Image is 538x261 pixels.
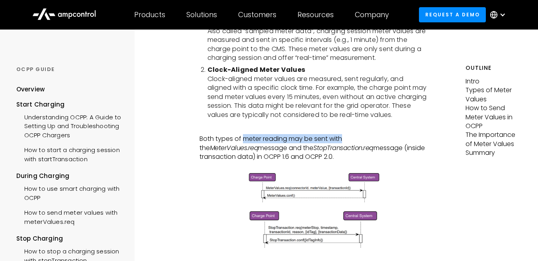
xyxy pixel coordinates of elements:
[466,77,522,86] p: Intro
[466,104,522,130] p: How to Send Meter Values in OCPP
[210,143,258,152] em: MeterValues.req
[16,66,124,73] div: OCPP GUIDE
[245,170,382,204] img: OCPP MeterValues.req message
[16,100,124,109] div: Start Charging
[297,10,334,19] div: Resources
[16,109,124,142] a: Understanding OCPP: A Guide to Setting Up and Troubleshooting OCPP Chargers
[355,10,389,19] div: Company
[134,10,165,19] div: Products
[313,143,374,152] em: StopTransaction.req
[207,65,428,119] li: Clock-aligned meter values are measured, sent regularly, and aligned with a specific clock time. ...
[466,86,522,104] p: Types of Meter Values
[16,85,45,100] a: Overview
[16,204,124,228] a: How to send meter values with meterValues.req
[466,148,522,157] p: Summary
[200,126,428,134] p: ‍
[186,10,217,19] div: Solutions
[419,7,486,22] a: Request a demo
[16,172,124,180] div: During Charging
[16,180,124,204] a: How to use smart charging with OCPP
[200,162,428,170] p: ‍
[200,134,428,161] p: Both types of meter reading may be sent with the message and the message (inside transaction data...
[16,85,45,94] div: Overview
[207,18,428,62] li: Also called “sampled meter data”, charging session meter values are measured and sent in specific...
[238,10,276,19] div: Customers
[207,65,305,74] strong: Clock-Aligned Meter Values
[466,64,522,72] h5: Outline
[245,208,382,251] img: OCPP StopTransaction.req message
[466,130,522,148] p: The Importance of Meter Values
[16,234,124,243] div: Stop Charging
[16,142,124,166] a: How to start a charging session with startTransaction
